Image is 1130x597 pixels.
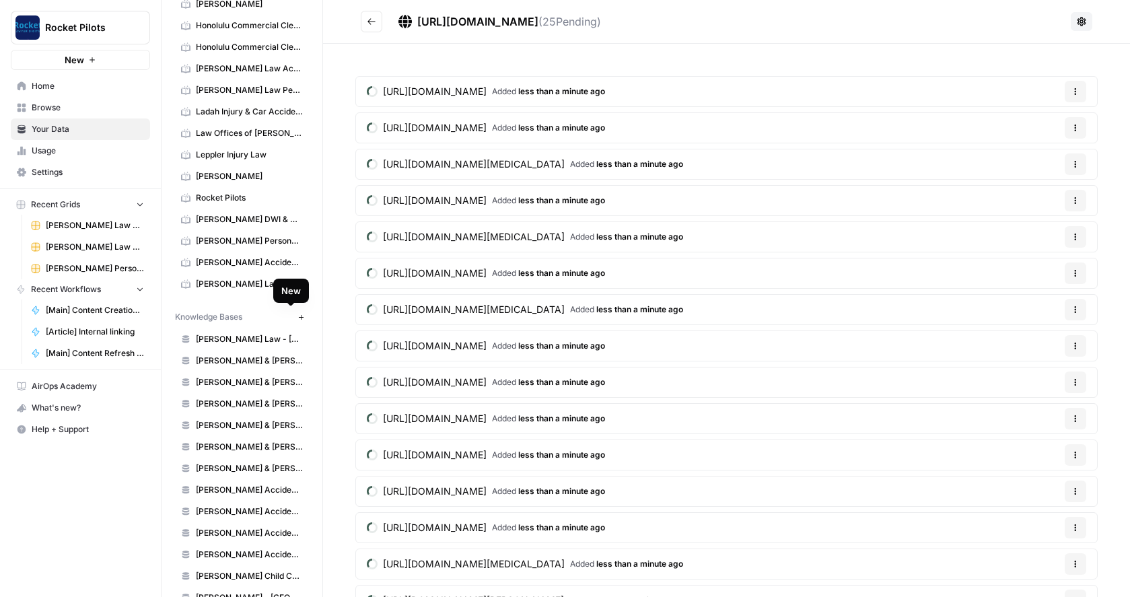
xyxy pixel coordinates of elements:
[356,367,616,397] a: [URL][DOMAIN_NAME]Added less than a minute ago
[518,341,605,351] span: less than a minute ago
[356,77,616,106] a: [URL][DOMAIN_NAME]Added less than a minute ago
[32,123,144,135] span: Your Data
[196,256,303,269] span: [PERSON_NAME] Accident Attorneys
[11,279,150,300] button: Recent Workflows
[196,235,303,247] span: [PERSON_NAME] Personal Injury & Car Accident Lawyer
[11,195,150,215] button: Recent Grids
[46,304,144,316] span: [Main] Content Creation Brief
[383,157,565,171] span: [URL][DOMAIN_NAME][MEDICAL_DATA]
[356,113,616,143] a: [URL][DOMAIN_NAME]Added less than a minute ago
[356,404,616,433] a: [URL][DOMAIN_NAME]Added less than a minute ago
[196,20,303,32] span: Honolulu Commercial Cleaning
[11,50,150,70] button: New
[196,527,303,539] span: [PERSON_NAME] Accident Attorneys - [GEOGRAPHIC_DATA]
[46,347,144,359] span: [Main] Content Refresh Article
[25,343,150,364] a: [Main] Content Refresh Article
[175,79,309,101] a: [PERSON_NAME] Law Personal Injury & Car Accident Lawyer
[175,544,309,565] a: [PERSON_NAME] Accident Attorneys - [PERSON_NAME]
[196,213,303,225] span: [PERSON_NAME] DWI & Criminal Defense Lawyers
[196,41,303,53] span: Honolulu Commercial Cleaning
[196,570,303,582] span: [PERSON_NAME] Child Custody & Divorce Lawyers - [GEOGRAPHIC_DATA]
[492,267,605,279] span: Added
[175,187,309,209] a: Rocket Pilots
[175,479,309,501] a: [PERSON_NAME] Accident Attorneys - [GEOGRAPHIC_DATA]
[383,448,487,462] span: [URL][DOMAIN_NAME]
[196,63,303,75] span: [PERSON_NAME] Law Accident Attorneys
[175,436,309,458] a: [PERSON_NAME] & [PERSON_NAME]
[356,186,616,215] a: [URL][DOMAIN_NAME]Added less than a minute ago
[383,194,487,207] span: [URL][DOMAIN_NAME]
[11,376,150,397] a: AirOps Academy
[383,339,487,353] span: [URL][DOMAIN_NAME]
[356,331,616,361] a: [URL][DOMAIN_NAME]Added less than a minute ago
[31,283,101,295] span: Recent Workflows
[518,450,605,460] span: less than a minute ago
[596,559,683,569] span: less than a minute ago
[11,419,150,440] button: Help + Support
[11,397,150,419] button: What's new?
[32,102,144,114] span: Browse
[11,97,150,118] a: Browse
[196,462,303,475] span: [PERSON_NAME] & [PERSON_NAME] - [GEOGRAPHIC_DATA][PERSON_NAME]
[15,15,40,40] img: Rocket Pilots Logo
[492,522,605,534] span: Added
[196,106,303,118] span: Ladah Injury & Car Accident Lawyers [GEOGRAPHIC_DATA]
[175,522,309,544] a: [PERSON_NAME] Accident Attorneys - [GEOGRAPHIC_DATA]
[25,300,150,321] a: [Main] Content Creation Brief
[46,219,144,232] span: [PERSON_NAME] Law Firm
[175,501,309,522] a: [PERSON_NAME] Accident Attorneys - League City
[175,209,309,230] a: [PERSON_NAME] DWI & Criminal Defense Lawyers
[518,522,605,532] span: less than a minute ago
[175,36,309,58] a: Honolulu Commercial Cleaning
[175,230,309,252] a: [PERSON_NAME] Personal Injury & Car Accident Lawyer
[46,326,144,338] span: [Article] Internal linking
[518,86,605,96] span: less than a minute ago
[356,258,616,288] a: [URL][DOMAIN_NAME]Added less than a minute ago
[25,321,150,343] a: [Article] Internal linking
[175,565,309,587] a: [PERSON_NAME] Child Custody & Divorce Lawyers - [GEOGRAPHIC_DATA]
[175,372,309,393] a: [PERSON_NAME] & [PERSON_NAME] - Florissant
[383,412,487,425] span: [URL][DOMAIN_NAME]
[492,413,605,425] span: Added
[417,15,538,28] span: [URL][DOMAIN_NAME]
[356,295,694,324] a: [URL][DOMAIN_NAME][MEDICAL_DATA]Added less than a minute ago
[175,252,309,273] a: [PERSON_NAME] Accident Attorneys
[196,278,303,290] span: [PERSON_NAME] Law Personal Injury & Car Accident Lawyers
[32,166,144,178] span: Settings
[196,333,303,345] span: [PERSON_NAME] Law - [GEOGRAPHIC_DATA]
[492,376,605,388] span: Added
[175,273,309,295] a: [PERSON_NAME] Law Personal Injury & Car Accident Lawyers
[383,521,487,534] span: [URL][DOMAIN_NAME]
[383,230,565,244] span: [URL][DOMAIN_NAME][MEDICAL_DATA]
[196,484,303,496] span: [PERSON_NAME] Accident Attorneys - [GEOGRAPHIC_DATA]
[383,557,565,571] span: [URL][DOMAIN_NAME][MEDICAL_DATA]
[596,159,683,169] span: less than a minute ago
[356,149,694,179] a: [URL][DOMAIN_NAME][MEDICAL_DATA]Added less than a minute ago
[196,419,303,431] span: [PERSON_NAME] & [PERSON_NAME] - JC
[25,215,150,236] a: [PERSON_NAME] Law Firm
[570,304,683,316] span: Added
[65,53,84,67] span: New
[11,162,150,183] a: Settings
[175,328,309,350] a: [PERSON_NAME] Law - [GEOGRAPHIC_DATA]
[25,236,150,258] a: [PERSON_NAME] Law Accident Attorneys
[11,118,150,140] a: Your Data
[45,21,127,34] span: Rocket Pilots
[383,121,487,135] span: [URL][DOMAIN_NAME]
[46,262,144,275] span: [PERSON_NAME] Personal Injury & Car Accident Lawyers
[356,440,616,470] a: [URL][DOMAIN_NAME]Added less than a minute ago
[175,58,309,79] a: [PERSON_NAME] Law Accident Attorneys
[383,376,487,389] span: [URL][DOMAIN_NAME]
[175,166,309,187] a: [PERSON_NAME]
[356,513,616,542] a: [URL][DOMAIN_NAME]Added less than a minute ago
[570,558,683,570] span: Added
[196,127,303,139] span: Law Offices of [PERSON_NAME]
[196,441,303,453] span: [PERSON_NAME] & [PERSON_NAME]
[46,241,144,253] span: [PERSON_NAME] Law Accident Attorneys
[196,398,303,410] span: [PERSON_NAME] & [PERSON_NAME] - Independence
[361,11,382,32] button: Go back
[32,380,144,392] span: AirOps Academy
[196,355,303,367] span: [PERSON_NAME] & [PERSON_NAME] - [US_STATE]
[356,222,694,252] a: [URL][DOMAIN_NAME][MEDICAL_DATA]Added less than a minute ago
[518,268,605,278] span: less than a minute ago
